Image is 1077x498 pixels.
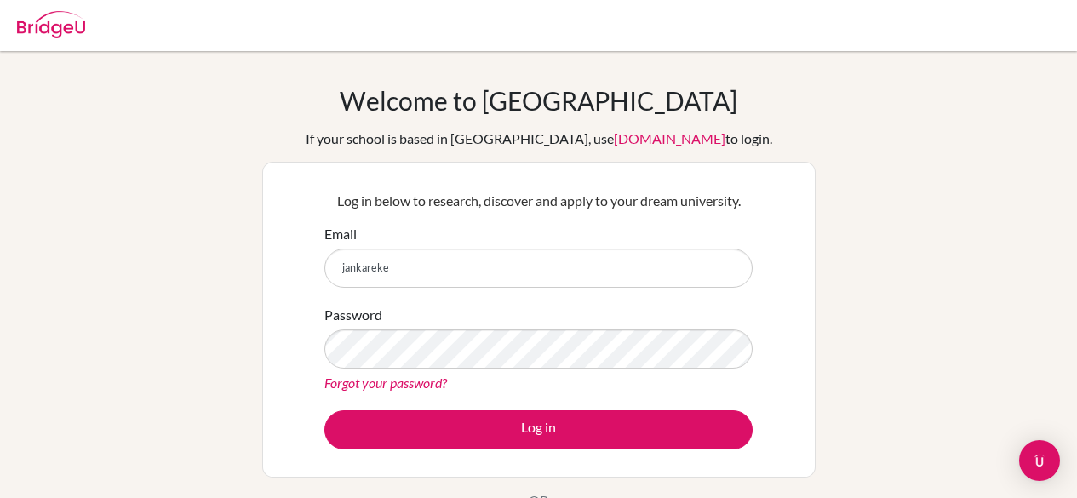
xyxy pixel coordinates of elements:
a: [DOMAIN_NAME] [614,130,725,146]
label: Password [324,305,382,325]
a: Forgot your password? [324,375,447,391]
h1: Welcome to [GEOGRAPHIC_DATA] [340,85,737,116]
button: Log in [324,410,753,449]
div: Open Intercom Messenger [1019,440,1060,481]
p: Log in below to research, discover and apply to your dream university. [324,191,753,211]
div: If your school is based in [GEOGRAPHIC_DATA], use to login. [306,129,772,149]
img: Bridge-U [17,11,85,38]
label: Email [324,224,357,244]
